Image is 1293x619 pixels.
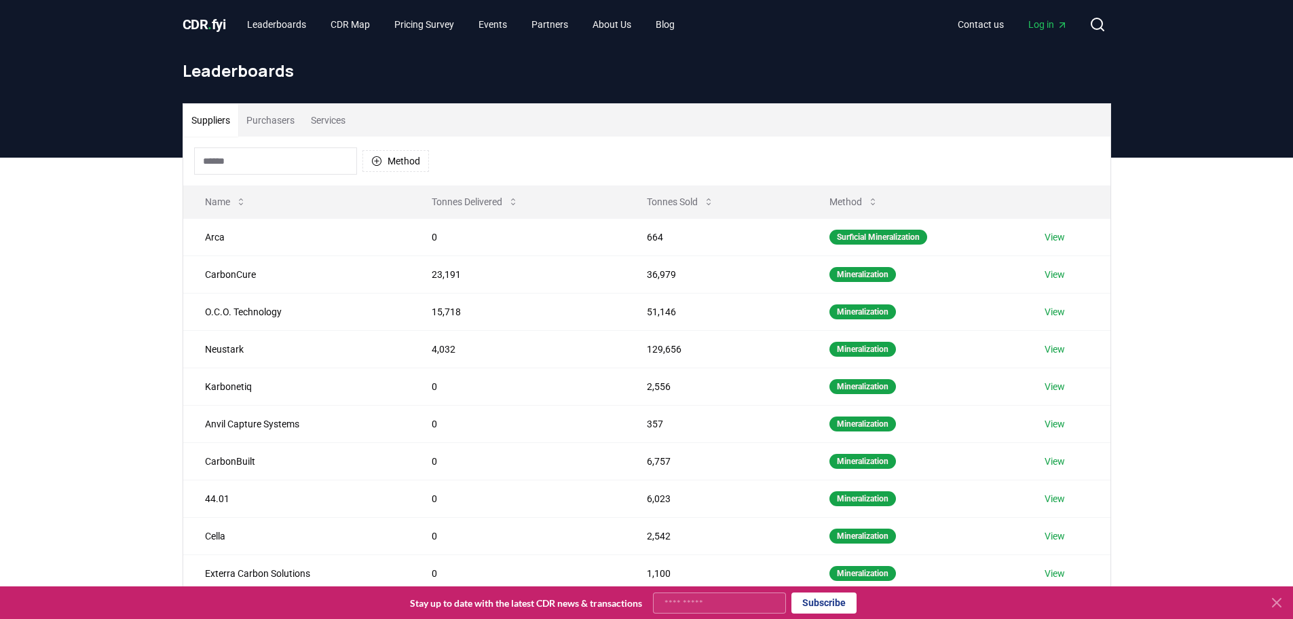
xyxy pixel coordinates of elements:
td: 2,556 [625,368,808,405]
td: CarbonCure [183,255,411,293]
a: View [1045,268,1065,281]
span: Log in [1028,18,1068,31]
td: 129,656 [625,330,808,368]
td: 44.01 [183,480,411,517]
a: View [1045,455,1065,468]
td: 36,979 [625,255,808,293]
a: View [1045,529,1065,543]
td: 1,100 [625,554,808,592]
td: 0 [410,368,625,405]
td: Karbonetiq [183,368,411,405]
a: Leaderboards [236,12,317,37]
td: 2,542 [625,517,808,554]
button: Services [303,104,354,137]
a: View [1045,342,1065,356]
div: Mineralization [829,304,896,319]
div: Mineralization [829,379,896,394]
td: Neustark [183,330,411,368]
td: Anvil Capture Systems [183,405,411,442]
td: O.C.O. Technology [183,293,411,330]
a: View [1045,492,1065,506]
button: Tonnes Sold [636,188,725,215]
td: 0 [410,442,625,480]
a: Events [468,12,518,37]
td: Cella [183,517,411,554]
td: 23,191 [410,255,625,293]
div: Surficial Mineralization [829,230,927,245]
button: Method [362,150,429,172]
a: View [1045,305,1065,319]
div: Mineralization [829,454,896,469]
div: Mineralization [829,491,896,506]
td: 4,032 [410,330,625,368]
td: Arca [183,218,411,255]
a: Partners [521,12,579,37]
button: Method [819,188,889,215]
button: Purchasers [238,104,303,137]
a: Contact us [947,12,1015,37]
td: 0 [410,517,625,554]
h1: Leaderboards [183,60,1111,82]
a: About Us [582,12,642,37]
div: Mineralization [829,566,896,581]
td: CarbonBuilt [183,442,411,480]
td: 0 [410,218,625,255]
td: Exterra Carbon Solutions [183,554,411,592]
div: Mineralization [829,529,896,544]
div: Mineralization [829,267,896,282]
td: 357 [625,405,808,442]
a: View [1045,380,1065,393]
td: 51,146 [625,293,808,330]
td: 15,718 [410,293,625,330]
td: 0 [410,554,625,592]
a: Log in [1017,12,1079,37]
span: CDR fyi [183,16,226,33]
div: Mineralization [829,417,896,431]
button: Suppliers [183,104,238,137]
td: 0 [410,480,625,517]
a: View [1045,567,1065,580]
a: CDR Map [320,12,381,37]
td: 6,757 [625,442,808,480]
nav: Main [947,12,1079,37]
button: Tonnes Delivered [421,188,529,215]
nav: Main [236,12,686,37]
a: Pricing Survey [383,12,465,37]
a: View [1045,230,1065,244]
a: Blog [645,12,686,37]
div: Mineralization [829,342,896,357]
a: CDR.fyi [183,15,226,34]
td: 0 [410,405,625,442]
td: 664 [625,218,808,255]
a: View [1045,417,1065,431]
button: Name [194,188,257,215]
td: 6,023 [625,480,808,517]
span: . [208,16,212,33]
